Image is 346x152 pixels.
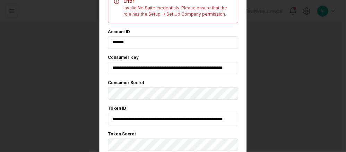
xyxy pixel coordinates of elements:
div: Account ID [108,29,239,35]
div: Token ID [108,106,239,112]
div: Consumer Key [108,54,239,61]
div: Token Secret [108,131,239,137]
div: Consumer Secret [108,80,239,86]
div: Invalid NetSuite credentials. Please ensure that the role has the Setup -> Set Up Company permiss... [114,5,233,17]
